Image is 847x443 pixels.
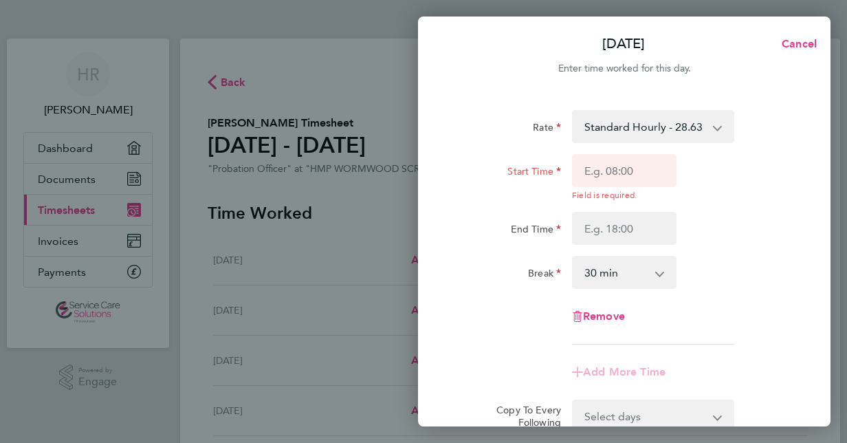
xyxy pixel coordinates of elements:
[418,61,830,77] div: Enter time worked for this day.
[485,404,561,429] label: Copy To Every Following
[760,30,830,58] button: Cancel
[778,37,817,50] span: Cancel
[572,191,637,200] span: Field is required.
[583,310,625,323] span: Remove
[572,154,676,187] input: E.g. 08:00
[572,212,676,245] input: E.g. 18:00
[511,223,561,239] label: End Time
[507,165,561,182] label: Start Time
[572,311,625,322] button: Remove
[528,267,561,283] label: Break
[533,121,561,138] label: Rate
[602,34,645,54] p: [DATE]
